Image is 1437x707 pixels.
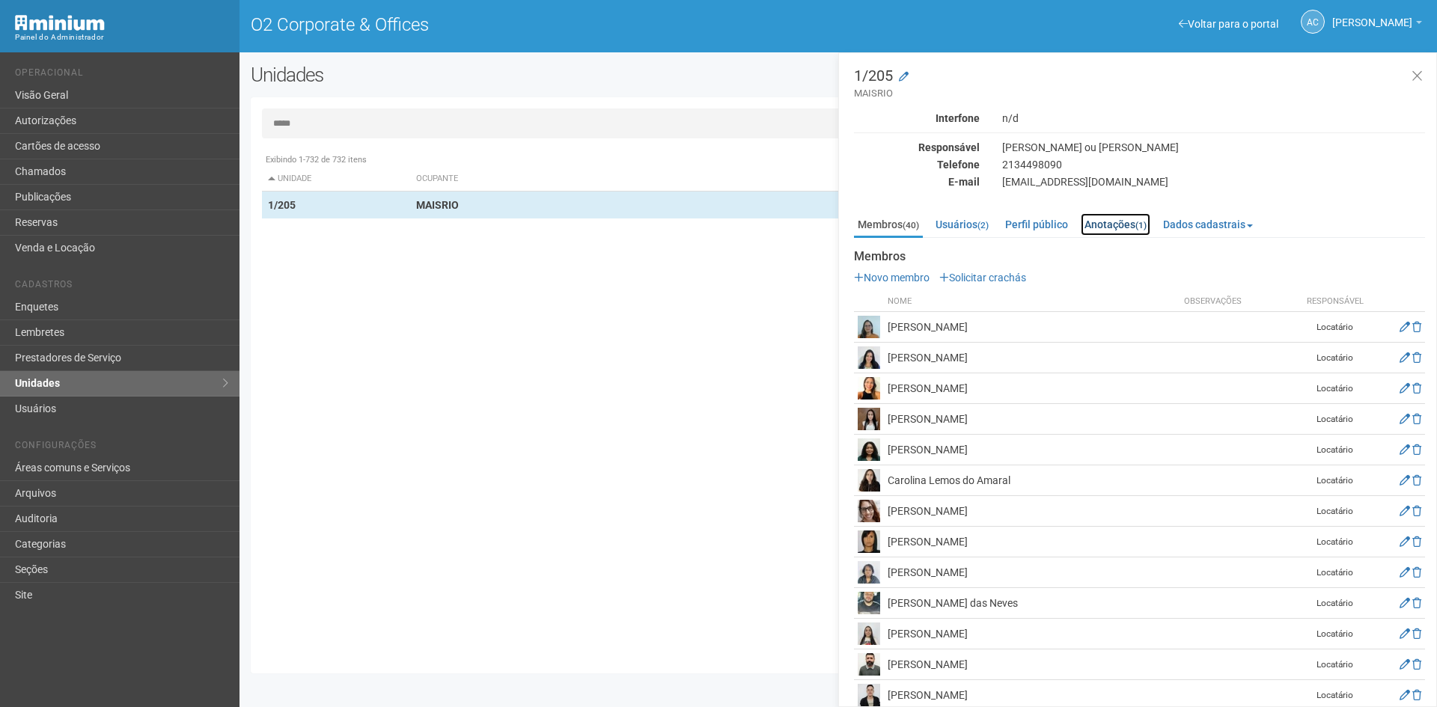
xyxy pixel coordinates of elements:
a: Excluir membro [1412,566,1421,578]
a: Novo membro [854,272,930,284]
td: Locatário [1298,619,1373,649]
img: user.png [858,408,880,430]
img: Minium [15,15,105,31]
img: user.png [858,346,880,369]
img: user.png [858,438,880,461]
td: Locatário [1298,312,1373,343]
a: Excluir membro [1412,658,1421,670]
td: Locatário [1298,649,1373,680]
img: user.png [858,500,880,522]
th: Observações [1180,292,1298,312]
td: [PERSON_NAME] das Neves [884,588,1180,619]
td: [PERSON_NAME] [884,404,1180,435]
td: [PERSON_NAME] [884,619,1180,649]
span: Ana Carla de Carvalho Silva [1332,2,1412,28]
a: Excluir membro [1412,474,1421,486]
img: user.png [858,530,880,553]
th: Ocupante: activate to sort column ascending [410,167,918,192]
div: Responsável [843,141,991,154]
td: Locatário [1298,465,1373,496]
td: [PERSON_NAME] [884,435,1180,465]
li: Configurações [15,440,228,456]
div: Telefone [843,158,991,171]
td: [PERSON_NAME] [884,373,1180,404]
img: user.png [858,653,880,676]
a: Usuários(2) [932,213,992,236]
h3: 1/205 [854,68,1425,100]
img: user.png [858,684,880,706]
div: n/d [991,111,1436,125]
li: Operacional [15,67,228,83]
a: [PERSON_NAME] [1332,19,1422,31]
a: Excluir membro [1412,321,1421,333]
strong: Membros [854,250,1425,263]
img: user.png [858,592,880,614]
small: MAISRIO [854,87,1425,100]
td: [PERSON_NAME] [884,557,1180,588]
a: Excluir membro [1412,536,1421,548]
a: Voltar para o portal [1179,18,1278,30]
td: Locatário [1298,435,1373,465]
img: user.png [858,561,880,584]
td: Locatário [1298,404,1373,435]
a: Solicitar crachás [939,272,1026,284]
a: Editar membro [1400,505,1410,517]
td: [PERSON_NAME] [884,343,1180,373]
a: Excluir membro [1412,597,1421,609]
td: Locatário [1298,373,1373,404]
div: E-mail [843,175,991,189]
li: Cadastros [15,279,228,295]
a: Excluir membro [1412,413,1421,425]
a: Editar membro [1400,628,1410,640]
td: [PERSON_NAME] [884,312,1180,343]
small: (1) [1135,220,1147,230]
a: Membros(40) [854,213,923,238]
a: Editar membro [1400,536,1410,548]
td: Locatário [1298,527,1373,557]
a: Excluir membro [1412,352,1421,364]
td: Locatário [1298,496,1373,527]
a: Dados cadastrais [1159,213,1257,236]
a: Modificar a unidade [899,70,909,85]
div: [EMAIL_ADDRESS][DOMAIN_NAME] [991,175,1436,189]
img: user.png [858,377,880,400]
td: [PERSON_NAME] [884,527,1180,557]
a: Excluir membro [1412,444,1421,456]
div: Exibindo 1-732 de 732 itens [262,153,1415,167]
a: Perfil público [1001,213,1072,236]
a: Editar membro [1400,444,1410,456]
strong: MAISRIO [416,199,459,211]
strong: 1/205 [268,199,296,211]
div: Interfone [843,111,991,125]
div: [PERSON_NAME] ou [PERSON_NAME] [991,141,1436,154]
td: [PERSON_NAME] [884,496,1180,527]
td: [PERSON_NAME] [884,649,1180,680]
td: Carolina Lemos do Amaral [884,465,1180,496]
div: Painel do Administrador [15,31,228,44]
h1: O2 Corporate & Offices [251,15,827,34]
th: Unidade: activate to sort column descending [262,167,410,192]
a: Excluir membro [1412,382,1421,394]
a: Excluir membro [1412,628,1421,640]
img: user.png [858,469,880,492]
a: AC [1301,10,1325,34]
th: Responsável [1298,292,1373,312]
img: user.png [858,622,880,645]
a: Editar membro [1400,658,1410,670]
a: Editar membro [1400,352,1410,364]
a: Excluir membro [1412,689,1421,701]
a: Anotações(1) [1081,213,1150,236]
img: user.png [858,316,880,338]
div: 2134498090 [991,158,1436,171]
small: (40) [903,220,919,230]
td: Locatário [1298,588,1373,619]
a: Editar membro [1400,413,1410,425]
td: Locatário [1298,343,1373,373]
a: Editar membro [1400,597,1410,609]
a: Excluir membro [1412,505,1421,517]
th: Nome [884,292,1180,312]
small: (2) [977,220,989,230]
a: Editar membro [1400,474,1410,486]
a: Editar membro [1400,321,1410,333]
a: Editar membro [1400,689,1410,701]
